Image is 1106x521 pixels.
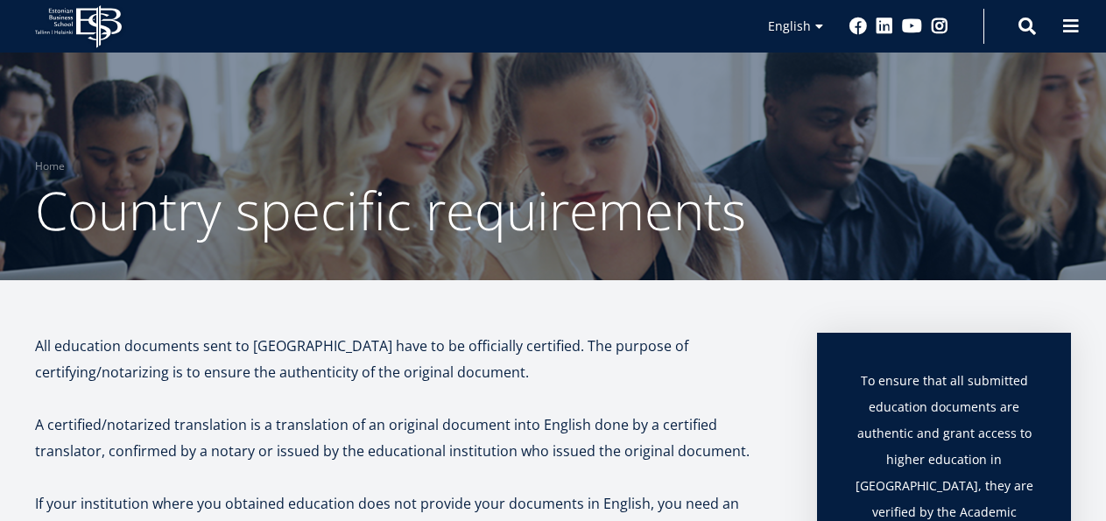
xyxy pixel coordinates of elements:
span: Country specific requirements [35,174,746,246]
a: Youtube [902,18,922,35]
p: All education documents sent to [GEOGRAPHIC_DATA] have to be officially certified. The purpose of... [35,333,782,385]
a: Instagram [931,18,948,35]
a: Facebook [849,18,867,35]
a: Linkedin [876,18,893,35]
p: A certified/notarized translation is a translation of an original document into English done by a... [35,412,782,464]
a: Home [35,158,65,175]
